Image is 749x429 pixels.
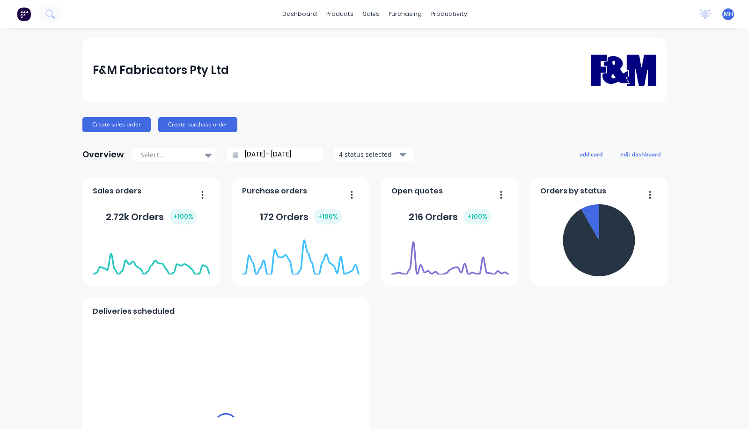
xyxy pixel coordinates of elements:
[409,209,491,224] div: 216 Orders
[724,10,733,18] span: MH
[591,41,656,99] img: F&M Fabricators Pty Ltd
[384,7,426,21] div: purchasing
[93,306,175,317] span: Deliveries scheduled
[540,185,606,197] span: Orders by status
[391,185,443,197] span: Open quotes
[158,117,237,132] button: Create purchase order
[260,209,342,224] div: 172 Orders
[314,209,342,224] div: + 100 %
[242,185,307,197] span: Purchase orders
[334,148,413,162] button: 4 status selected
[17,7,31,21] img: Factory
[463,209,491,224] div: + 100 %
[82,117,151,132] button: Create sales order
[82,145,124,164] div: Overview
[93,61,229,80] div: F&M Fabricators Pty Ltd
[93,185,141,197] span: Sales orders
[426,7,472,21] div: productivity
[278,7,322,21] a: dashboard
[322,7,358,21] div: products
[358,7,384,21] div: sales
[106,209,197,224] div: 2.72k Orders
[339,149,398,159] div: 4 status selected
[169,209,197,224] div: + 100 %
[614,148,667,160] button: edit dashboard
[573,148,609,160] button: add card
